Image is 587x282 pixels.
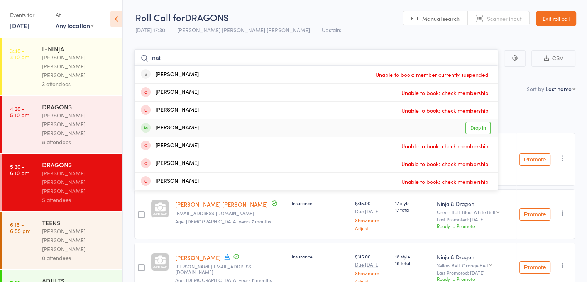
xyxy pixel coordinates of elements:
[2,154,122,211] a: 5:30 -6:10 pmDRAGONS[PERSON_NAME] [PERSON_NAME] [PERSON_NAME]5 attendees
[374,69,491,80] span: Unable to book: member currently suspended
[175,218,271,224] span: Age: [DEMOGRAPHIC_DATA] years 7 months
[141,88,199,97] div: [PERSON_NAME]
[519,208,550,221] button: Promote
[399,105,491,116] span: Unable to book: check membership
[399,176,491,187] span: Unable to book: check membership
[42,80,116,88] div: 3 attendees
[10,21,29,30] a: [DATE]
[437,270,513,275] small: Last Promoted: [DATE]
[437,253,513,261] div: Ninja & Dragon
[141,159,199,168] div: [PERSON_NAME]
[462,209,496,214] div: Blue-White Belt
[175,200,268,208] a: [PERSON_NAME] [PERSON_NAME]
[135,26,165,34] span: [DATE] 17:30
[395,260,431,266] span: 18 total
[395,253,431,260] span: 18 style
[292,200,349,206] div: Insurance
[437,275,513,282] div: Ready to Promote
[10,221,30,234] time: 6:15 - 6:55 pm
[56,8,94,21] div: At
[10,163,29,176] time: 5:30 - 6:10 pm
[175,253,221,262] a: [PERSON_NAME]
[42,53,116,80] div: [PERSON_NAME] [PERSON_NAME] [PERSON_NAME]
[399,158,491,170] span: Unable to book: check membership
[42,195,116,204] div: 5 attendees
[395,206,431,213] span: 17 total
[355,270,389,275] a: Show more
[141,141,199,150] div: [PERSON_NAME]
[185,11,229,24] span: DRAGONS
[2,212,122,269] a: 6:15 -6:55 pmTEENS[PERSON_NAME] [PERSON_NAME] [PERSON_NAME]0 attendees
[2,38,122,95] a: 3:40 -4:10 pmL-NINJA[PERSON_NAME] [PERSON_NAME] [PERSON_NAME]3 attendees
[42,227,116,253] div: [PERSON_NAME] [PERSON_NAME] [PERSON_NAME]
[546,85,572,93] div: Last name
[531,50,575,67] button: CSV
[437,223,513,229] div: Ready to Promote
[141,124,199,133] div: [PERSON_NAME]
[134,49,498,67] input: Search by name
[355,209,389,214] small: Due [DATE]
[437,217,513,222] small: Last Promoted: [DATE]
[437,263,513,268] div: Yellow Belt
[42,102,116,111] div: DRAGONS
[175,264,286,275] small: michelle.ding2011@hotmail.com
[177,26,310,34] span: [PERSON_NAME] [PERSON_NAME] [PERSON_NAME]
[42,111,116,138] div: [PERSON_NAME] [PERSON_NAME] [PERSON_NAME]
[42,169,116,195] div: [PERSON_NAME] [PERSON_NAME] [PERSON_NAME]
[10,48,29,60] time: 3:40 - 4:10 pm
[437,209,513,214] div: Green Belt
[399,87,491,99] span: Unable to book: check membership
[141,70,199,79] div: [PERSON_NAME]
[141,177,199,186] div: [PERSON_NAME]
[56,21,94,30] div: Any location
[355,262,389,267] small: Due [DATE]
[355,200,389,230] div: $315.00
[465,122,491,134] a: Drop in
[519,261,550,274] button: Promote
[355,226,389,231] a: Adjust
[462,263,488,268] div: Orange Belt
[42,160,116,169] div: DRAGONS
[399,140,491,152] span: Unable to book: check membership
[2,96,122,153] a: 4:30 -5:10 pmDRAGONS[PERSON_NAME] [PERSON_NAME] [PERSON_NAME]8 attendees
[42,253,116,262] div: 0 attendees
[536,11,576,26] a: Exit roll call
[395,200,431,206] span: 17 style
[10,8,48,21] div: Events for
[527,85,544,93] label: Sort by
[135,11,185,24] span: Roll Call for
[422,15,460,22] span: Manual search
[42,138,116,146] div: 8 attendees
[437,200,513,207] div: Ninja & Dragon
[141,106,199,115] div: [PERSON_NAME]
[519,153,550,166] button: Promote
[175,211,286,216] small: alicia_ford25@hotmail.com
[487,15,522,22] span: Scanner input
[10,105,29,118] time: 4:30 - 5:10 pm
[42,218,116,227] div: TEENS
[42,44,116,53] div: L-NINJA
[355,217,389,223] a: Show more
[322,26,341,34] span: Upstairs
[292,253,349,260] div: Insurance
